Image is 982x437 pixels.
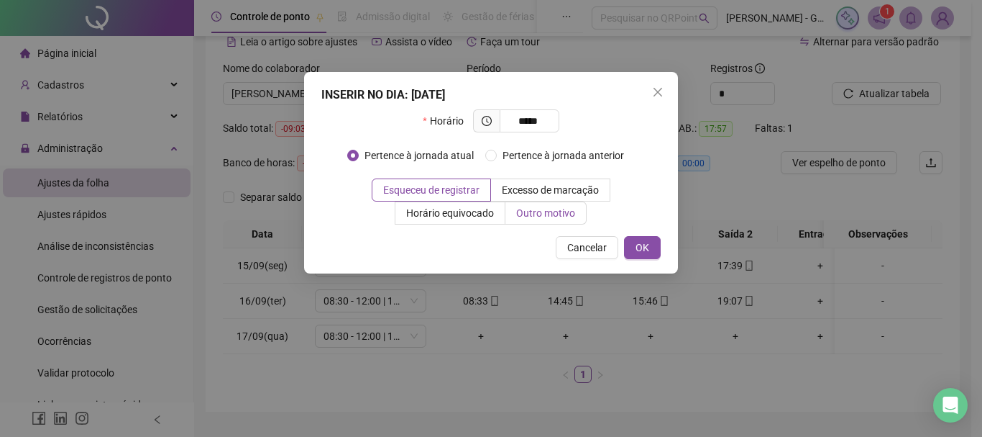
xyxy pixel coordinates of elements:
[933,388,968,423] div: Open Intercom Messenger
[321,86,661,104] div: INSERIR NO DIA : [DATE]
[556,236,618,259] button: Cancelar
[359,148,479,163] span: Pertence à jornada atual
[624,236,661,259] button: OK
[567,240,607,256] span: Cancelar
[482,116,492,126] span: clock-circle
[646,81,669,104] button: Close
[635,240,649,256] span: OK
[502,184,599,196] span: Excesso de marcação
[423,109,472,132] label: Horário
[497,148,630,163] span: Pertence à jornada anterior
[516,207,575,219] span: Outro motivo
[406,207,494,219] span: Horário equivocado
[383,184,479,196] span: Esqueceu de registrar
[652,86,664,98] span: close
